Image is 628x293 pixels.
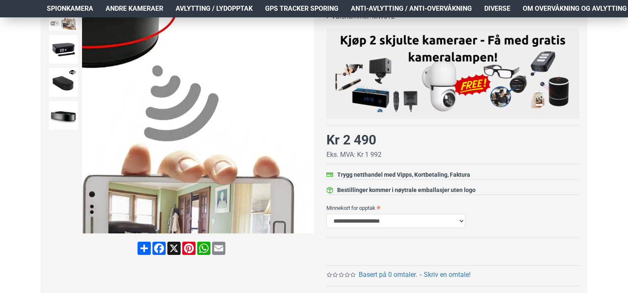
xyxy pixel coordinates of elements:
a: Facebook [152,242,167,255]
span: Go to slide 3 [200,226,203,229]
span: Diverse [484,4,510,14]
img: Kjøp 2 skjulte kameraer – Få med gratis kameralampe! [333,33,573,112]
a: Pinterest [181,242,196,255]
img: Motorisert WiFi spionkamera med roterende kameralinse - SpyGadgets.no [49,35,78,64]
span: Andre kameraer [106,4,163,14]
a: Share [137,242,152,255]
span: Om overvåkning og avlytting [523,4,627,14]
a: Skriv en omtale! [424,270,471,280]
div: Kr 2 490 [326,130,376,150]
span: Go to slide 2 [193,226,196,229]
img: Motorisert WiFi spionkamera med roterende kameralinse - SpyGadgets.no [49,101,78,130]
span: Avlytting / Lydopptak [176,4,253,14]
img: Motorisert WiFi spionkamera med roterende kameralinse - SpyGadgets.no [49,68,78,97]
span: Anti-avlytting / Anti-overvåkning [351,4,472,14]
a: WhatsApp [196,242,211,255]
div: Trygg netthandel med Vipps, Kortbetaling, Faktura [337,171,470,179]
div: Bestillinger kommer i nøytrale emballasjer uten logo [337,186,476,195]
span: Go to slide 1 [186,226,190,229]
a: Basert på 0 omtaler. [359,270,417,280]
div: Previous slide [82,110,97,125]
a: X [167,242,181,255]
img: Motorisert WiFi spionkamera med roterende kameralinse - SpyGadgets.no [82,2,314,233]
label: Minnekort for opptak [326,201,579,214]
span: GPS Tracker Sporing [265,4,338,14]
div: Next slide [300,110,314,125]
span: Go to slide 4 [206,226,210,229]
b: - [420,271,421,279]
span: Spionkamera [47,4,93,14]
a: Email [211,242,226,255]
